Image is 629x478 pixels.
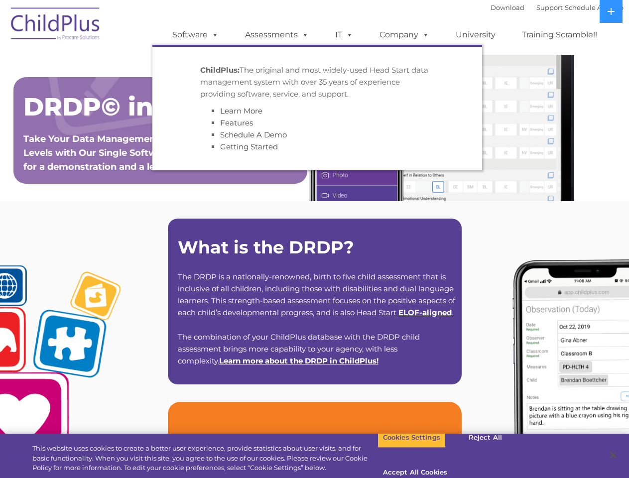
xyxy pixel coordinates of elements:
[178,332,420,365] span: The combination of your ChildPlus database with the DRDP child assessment brings more capability ...
[398,308,452,317] a: ELOF-aligned
[370,25,439,45] a: Company
[491,3,624,11] font: |
[220,106,262,116] a: Learn More
[23,133,295,172] span: Take Your Data Management and Assessments to New Levels with Our Single Software Solutionnstratio...
[220,142,278,151] a: Getting Started
[377,427,446,448] button: Cookies Settings
[220,118,253,127] a: Features
[235,25,319,45] a: Assessments
[200,65,240,75] strong: ChildPlus:
[454,427,516,448] button: Reject All
[491,3,524,11] a: Download
[512,25,607,45] a: Training Scramble!!
[219,356,378,365] span: !
[565,3,624,11] a: Schedule A Demo
[200,64,434,100] p: The original and most widely-used Head Start data management system with over 35 years of experie...
[178,237,354,258] strong: What is the DRDP?
[220,130,287,139] a: Schedule A Demo
[23,92,287,122] span: DRDP© in ChildPlus
[32,444,377,473] div: This website uses cookies to create a better user experience, provide statistics about user visit...
[446,25,505,45] a: University
[162,25,229,45] a: Software
[178,272,455,317] span: The DRDP is a nationally-renowned, birth to five child assessment that is inclusive of all childr...
[6,0,106,50] img: ChildPlus by Procare Solutions
[325,25,363,45] a: IT
[536,3,563,11] a: Support
[602,444,624,466] button: Close
[219,356,377,365] a: Learn more about the DRDP in ChildPlus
